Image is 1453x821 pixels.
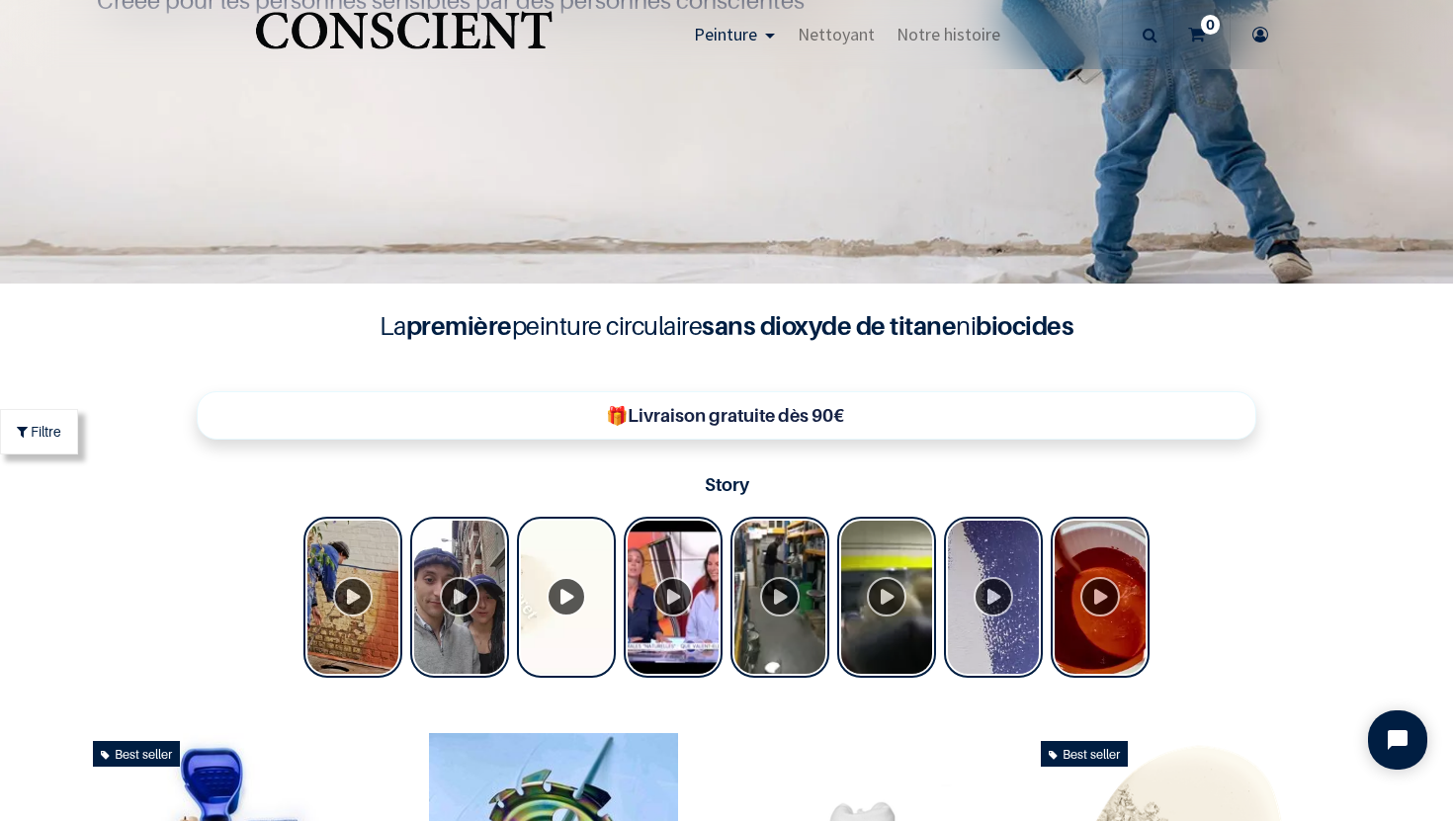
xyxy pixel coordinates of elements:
[303,517,1150,682] div: Tolstoy Stories
[406,310,512,341] b: première
[1351,694,1444,786] iframe: Tidio Chat
[1201,15,1220,35] sup: 0
[93,741,180,767] div: Best seller
[331,307,1122,345] h4: La peinture circulaire ni
[1041,741,1128,767] div: Best seller
[606,405,844,426] b: 🎁Livraison gratuite dès 90€
[31,421,61,442] span: Filtre
[702,310,956,341] b: sans dioxyde de titane
[897,23,1000,45] span: Notre histoire
[694,23,757,45] span: Peinture
[976,310,1073,341] b: biocides
[798,23,875,45] span: Nettoyant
